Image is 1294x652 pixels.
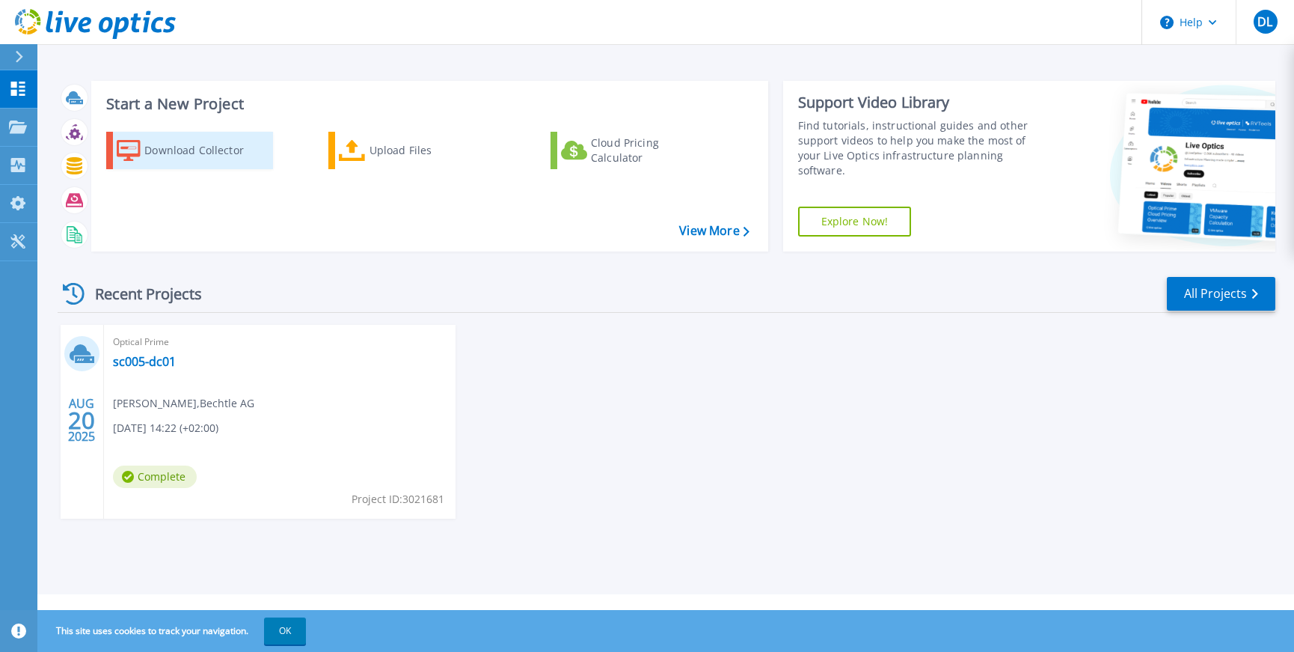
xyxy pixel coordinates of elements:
[67,393,96,448] div: AUG 2025
[798,118,1047,178] div: Find tutorials, instructional guides and other support videos to help you make the most of your L...
[370,135,489,165] div: Upload Files
[591,135,711,165] div: Cloud Pricing Calculator
[106,132,273,169] a: Download Collector
[1257,16,1272,28] span: DL
[113,354,176,369] a: sc005-dc01
[113,395,254,412] span: [PERSON_NAME] , Bechtle AG
[113,466,197,488] span: Complete
[352,491,444,508] span: Project ID: 3021681
[798,207,912,237] a: Explore Now!
[113,420,218,436] span: [DATE] 14:22 (+02:00)
[1167,277,1275,311] a: All Projects
[798,93,1047,112] div: Support Video Library
[551,132,717,169] a: Cloud Pricing Calculator
[264,618,306,645] button: OK
[68,414,95,427] span: 20
[41,618,306,645] span: This site uses cookies to track your navigation.
[106,96,749,112] h3: Start a New Project
[113,334,447,350] span: Optical Prime
[58,275,222,312] div: Recent Projects
[144,135,264,165] div: Download Collector
[328,132,495,169] a: Upload Files
[679,224,749,238] a: View More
